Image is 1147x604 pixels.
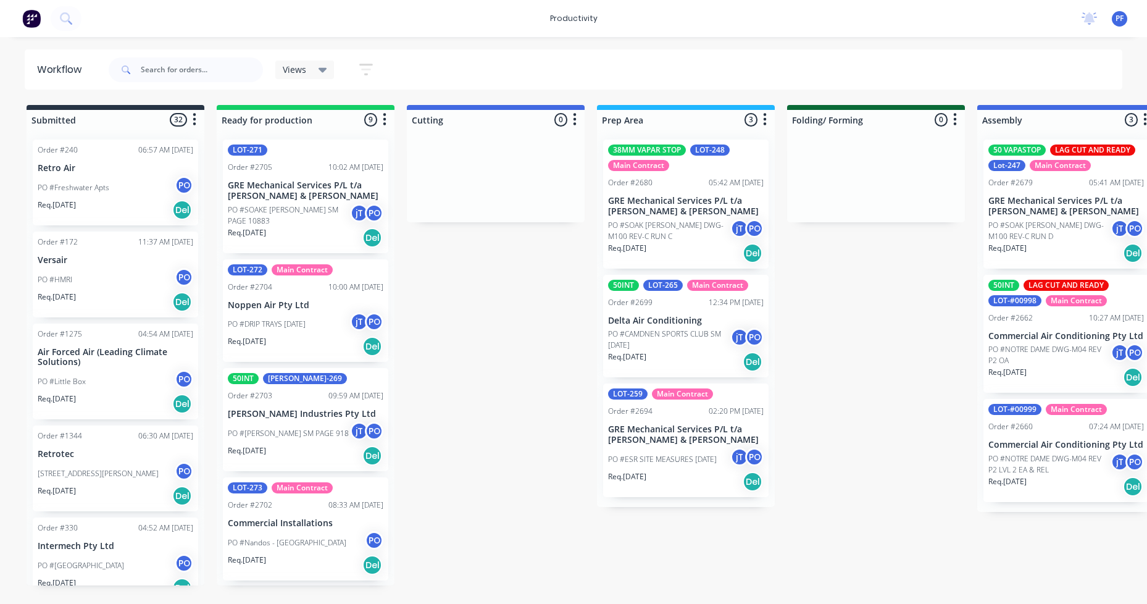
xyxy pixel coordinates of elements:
p: PO #ESR SITE MEASURES [DATE] [608,454,717,465]
div: Order #2679 [988,177,1033,188]
div: Lot-247 [988,160,1025,171]
div: Del [1123,367,1143,387]
div: Del [172,578,192,598]
div: 04:52 AM [DATE] [138,522,193,534]
p: PO #CAMDNEN SPORTS CLUB SM [DATE] [608,329,730,351]
div: 10:00 AM [DATE] [328,282,383,293]
p: PO #Freshwater Apts [38,182,109,193]
p: Retrotec [38,449,193,459]
div: 04:54 AM [DATE] [138,329,193,340]
div: Del [362,446,382,466]
div: Order #1275 [38,329,82,340]
div: 08:33 AM [DATE] [328,500,383,511]
div: LOT-248 [690,145,730,156]
div: LOT-265 [643,280,683,291]
div: Workflow [37,62,88,77]
div: PO [745,219,764,238]
div: 50INT [228,373,259,384]
div: Del [172,486,192,506]
p: PO #[PERSON_NAME] SM PAGE 918 [228,428,349,439]
div: PO [365,204,383,222]
div: Del [743,243,762,263]
div: PO [175,268,193,287]
div: 11:37 AM [DATE] [138,237,193,248]
div: 50INT [608,280,639,291]
p: [STREET_ADDRESS][PERSON_NAME] [38,468,159,479]
p: Req. [DATE] [228,336,266,347]
div: jT [350,204,369,222]
div: Del [743,352,762,372]
div: 38MM VAPAR STOP [608,145,686,156]
div: Del [172,292,192,312]
p: PO #SOAK [PERSON_NAME] DWG-M100 REV-C RUN C [608,220,730,242]
div: Main Contract [652,388,713,400]
div: LOT-#00998 [988,295,1041,306]
div: 02:20 PM [DATE] [709,406,764,417]
div: Order #330 [38,522,78,534]
p: Req. [DATE] [38,199,76,211]
span: PF [1116,13,1124,24]
div: 07:24 AM [DATE] [1089,421,1144,432]
div: 50INT [988,280,1019,291]
p: Intermech Pty Ltd [38,541,193,552]
div: LOT-259Main ContractOrder #269402:20 PM [DATE]GRE Mechanical Services P/L t/a [PERSON_NAME] & [PE... [603,384,769,497]
div: Del [172,394,192,414]
div: PO [365,312,383,331]
p: Req. [DATE] [38,485,76,497]
div: PO [1125,343,1144,362]
div: Order #17211:37 AM [DATE]VersairPO #HMRIPOReq.[DATE]Del [33,232,198,317]
div: Del [362,228,382,248]
p: Req. [DATE] [38,393,76,405]
div: Order #2702 [228,500,272,511]
p: Req. [DATE] [988,243,1027,254]
p: Req. [DATE] [228,445,266,456]
div: 06:57 AM [DATE] [138,145,193,156]
img: Factory [22,9,41,28]
div: Main Contract [1030,160,1091,171]
div: Del [1123,243,1143,263]
div: LOT-273 [228,482,267,493]
div: Main Contract [1046,295,1107,306]
p: Retro Air [38,163,193,174]
div: PO [365,531,383,550]
p: Req. [DATE] [228,555,266,566]
span: Views [283,63,306,76]
p: PO #NOTRE DAME DWG-M04 REV P2 OA [988,344,1111,366]
div: Order #1344 [38,430,82,442]
div: jT [730,328,749,346]
div: 05:42 AM [DATE] [709,177,764,188]
p: Commercial Air Conditioning Pty Ltd [988,440,1144,450]
div: Order #240 [38,145,78,156]
div: Del [743,472,762,492]
div: PO [175,176,193,195]
div: Order #2703 [228,390,272,401]
p: Req. [DATE] [988,476,1027,487]
div: Order #2694 [608,406,653,417]
div: Order #2699 [608,297,653,308]
p: PO #SOAK [PERSON_NAME] DWG-M100 REV-C RUN D [988,220,1111,242]
p: PO #Little Box [38,376,86,387]
div: PO [175,554,193,573]
div: Order #2705 [228,162,272,173]
div: LAG CUT AND READY [1024,280,1109,291]
p: Req. [DATE] [608,471,646,482]
p: PO #DRIP TRAYS [DATE] [228,319,306,330]
div: jT [1111,453,1129,471]
div: productivity [544,9,604,28]
div: Order #2660 [988,421,1033,432]
p: GRE Mechanical Services P/L t/a [PERSON_NAME] & [PERSON_NAME] [608,424,764,445]
p: PO #NOTRE DAME DWG-M04 REV P2 LVL 2 EA & REL [988,453,1111,476]
div: Order #172 [38,237,78,248]
p: Req. [DATE] [608,351,646,363]
div: 50 VAPASTOP [988,145,1046,156]
p: PO #SOAKE [PERSON_NAME] SM PAGE 10883 [228,204,350,227]
div: LOT-272Main ContractOrder #270410:00 AM [DATE]Noppen Air Pty LtdPO #DRIP TRAYS [DATE]jTPOReq.[DAT... [223,259,388,363]
div: LOT-273Main ContractOrder #270208:33 AM [DATE]Commercial InstallationsPO #Nandos - [GEOGRAPHIC_DA... [223,477,388,581]
div: 12:34 PM [DATE] [709,297,764,308]
div: jT [730,448,749,466]
div: Order #127504:54 AM [DATE]Air Forced Air (Leading Climate Solutions)PO #Little BoxPOReq.[DATE]Del [33,324,198,420]
div: 50INT[PERSON_NAME]-269Order #270309:59 AM [DATE][PERSON_NAME] Industries Pty LtdPO #[PERSON_NAME]... [223,368,388,471]
div: Main Contract [272,482,333,493]
div: [PERSON_NAME]-269 [263,373,347,384]
div: 10:27 AM [DATE] [1089,312,1144,324]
